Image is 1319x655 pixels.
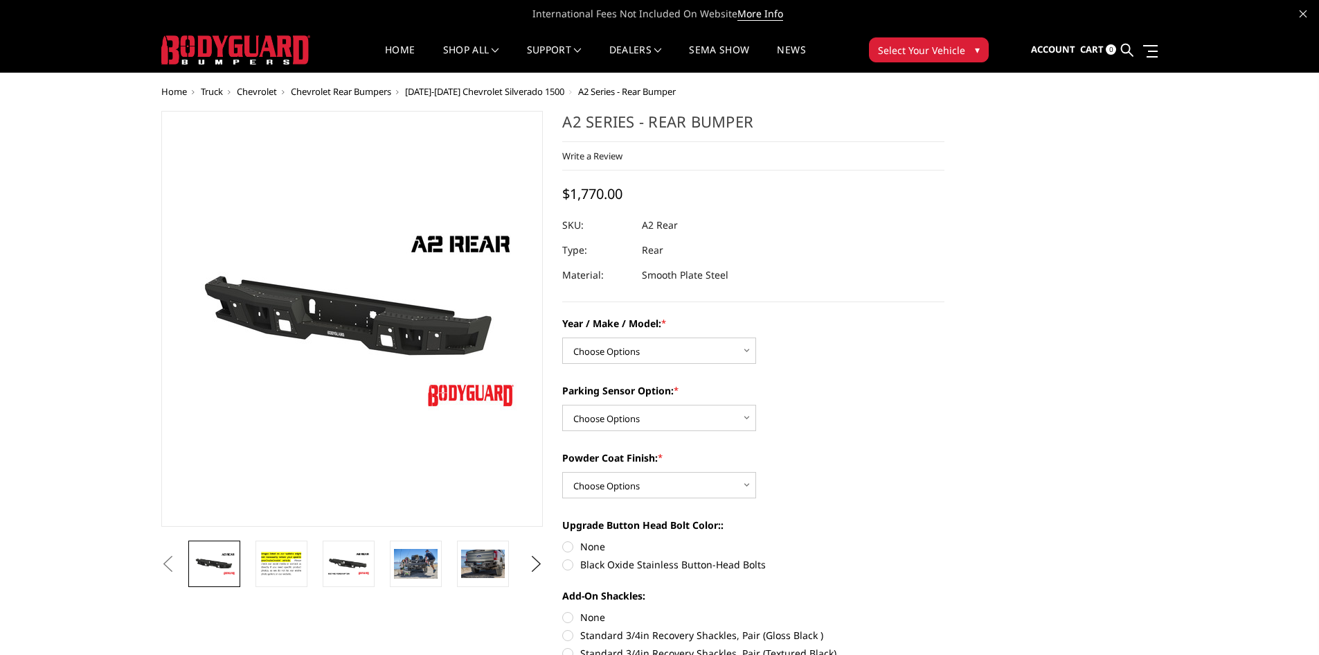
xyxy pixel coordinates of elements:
[385,45,415,72] a: Home
[192,552,236,576] img: A2 Series - Rear Bumper
[562,263,631,288] dt: Material:
[975,42,980,57] span: ▾
[562,588,944,603] label: Add-On Shackles:
[161,85,187,98] a: Home
[1031,31,1075,69] a: Account
[777,45,805,72] a: News
[562,518,944,532] label: Upgrade Button Head Bolt Color::
[562,628,944,643] label: Standard 3/4in Recovery Shackles, Pair (Gloss Black )
[878,43,965,58] span: Select Your Vehicle
[642,263,728,288] dd: Smooth Plate Steel
[562,451,944,465] label: Powder Coat Finish:
[201,85,223,98] a: Truck
[161,35,310,64] img: BODYGUARD BUMPERS
[737,7,783,21] a: More Info
[260,549,303,579] img: A2 Series - Rear Bumper
[1250,588,1319,655] iframe: Chat Widget
[562,383,944,398] label: Parking Sensor Option:
[291,85,391,98] a: Chevrolet Rear Bumpers
[443,45,499,72] a: shop all
[158,554,179,575] button: Previous
[526,554,546,575] button: Next
[327,552,370,576] img: A2 Series - Rear Bumper
[578,85,676,98] span: A2 Series - Rear Bumper
[562,184,622,203] span: $1,770.00
[394,549,438,578] img: A2 Series - Rear Bumper
[642,238,663,263] dd: Rear
[1080,43,1104,55] span: Cart
[1031,43,1075,55] span: Account
[642,213,678,238] dd: A2 Rear
[562,238,631,263] dt: Type:
[562,111,944,142] h1: A2 Series - Rear Bumper
[562,539,944,554] label: None
[1080,31,1116,69] a: Cart 0
[237,85,277,98] a: Chevrolet
[1106,44,1116,55] span: 0
[405,85,564,98] a: [DATE]-[DATE] Chevrolet Silverado 1500
[562,610,944,625] label: None
[562,213,631,238] dt: SKU:
[527,45,582,72] a: Support
[562,150,622,162] a: Write a Review
[461,550,505,578] img: A2 Series - Rear Bumper
[562,316,944,331] label: Year / Make / Model:
[869,37,989,62] button: Select Your Vehicle
[689,45,749,72] a: SEMA Show
[609,45,662,72] a: Dealers
[161,111,544,527] a: A2 Series - Rear Bumper
[562,557,944,572] label: Black Oxide Stainless Button-Head Bolts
